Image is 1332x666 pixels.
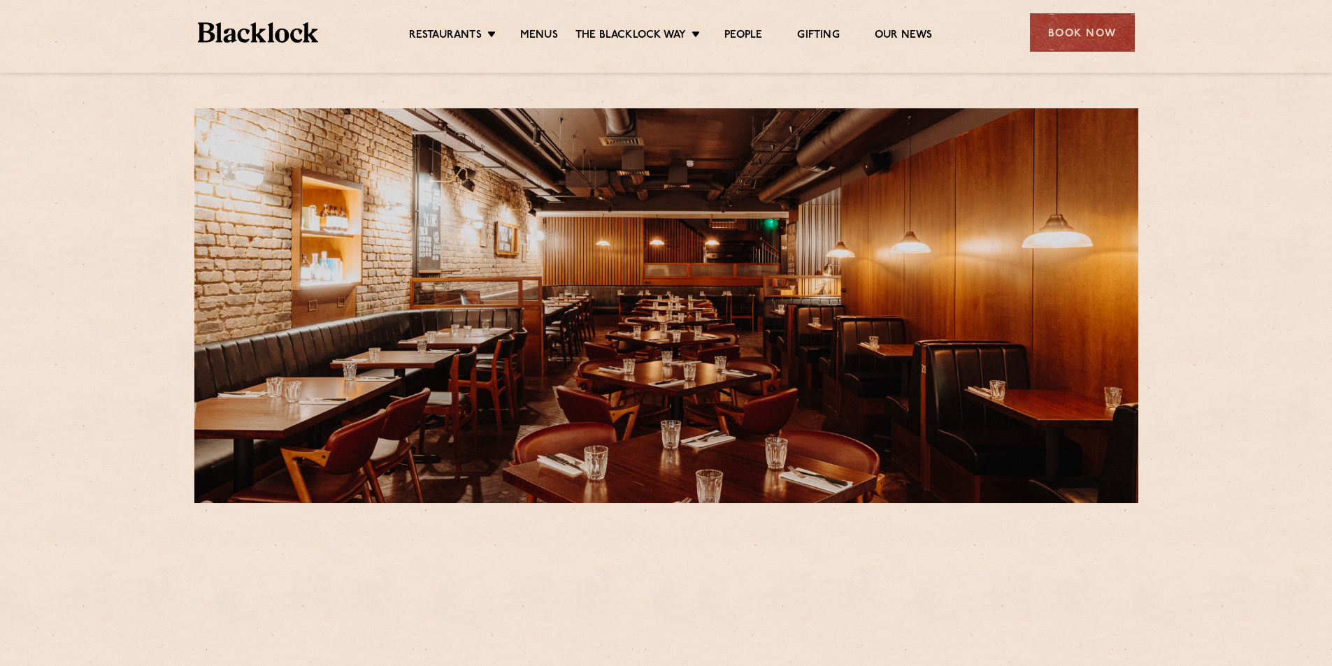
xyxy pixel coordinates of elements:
[520,29,558,44] a: Menus
[797,29,839,44] a: Gifting
[1030,13,1135,52] div: Book Now
[575,29,686,44] a: The Blacklock Way
[409,29,482,44] a: Restaurants
[198,22,319,43] img: BL_Textured_Logo-footer-cropped.svg
[875,29,933,44] a: Our News
[724,29,762,44] a: People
